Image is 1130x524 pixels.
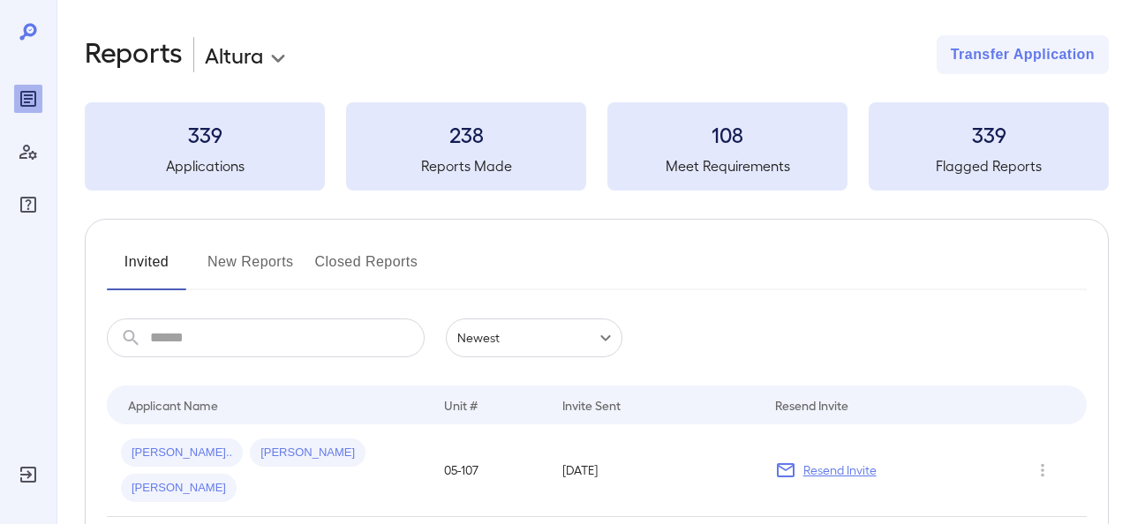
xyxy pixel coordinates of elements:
h3: 108 [607,120,847,148]
button: New Reports [207,248,294,290]
button: Row Actions [1028,456,1057,484]
h3: 339 [85,120,325,148]
div: Resend Invite [775,394,848,415]
div: Manage Users [14,138,42,166]
button: Transfer Application [937,35,1109,74]
summary: 339Applications238Reports Made108Meet Requirements339Flagged Reports [85,102,1109,191]
p: Altura [205,41,263,69]
span: [PERSON_NAME] [250,445,365,461]
div: Invite Sent [562,394,621,415]
h5: Applications [85,155,325,176]
p: Resend Invite [803,461,877,479]
span: [PERSON_NAME] [121,480,237,497]
h5: Meet Requirements [607,155,847,176]
div: Reports [14,85,42,113]
h2: Reports [85,35,183,74]
div: Unit # [444,394,478,415]
td: [DATE] [548,424,761,517]
div: Newest [446,318,622,357]
h3: 339 [869,120,1109,148]
div: Log Out [14,460,42,489]
td: 05-107 [430,424,548,517]
button: Invited [107,248,186,290]
button: Closed Reports [315,248,418,290]
span: [PERSON_NAME].. [121,445,243,461]
div: FAQ [14,191,42,219]
h3: 238 [346,120,586,148]
div: Applicant Name [128,394,218,415]
h5: Flagged Reports [869,155,1109,176]
h5: Reports Made [346,155,586,176]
